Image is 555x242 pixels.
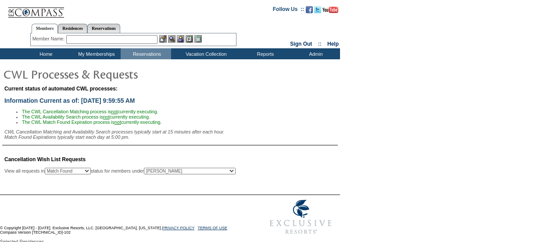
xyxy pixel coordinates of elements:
span: Cancellation Wish List Requests [4,156,86,163]
td: Vacation Collection [171,48,239,59]
a: Residences [58,24,87,33]
span: The CWL Cancellation Matching process is currently executing. [22,109,158,114]
img: Become our fan on Facebook [306,6,313,13]
div: CWL Cancellation Matching and Availability Search processes typically start at 15 minutes after e... [4,129,338,140]
td: Follow Us :: [273,5,304,16]
a: Follow us on Twitter [314,9,321,14]
img: View [168,35,175,43]
img: b_edit.gif [159,35,167,43]
div: Member Name: [32,35,66,43]
td: Reservations [121,48,171,59]
span: The CWL Match Found Expiration process is currently executing. [22,119,161,125]
span: Information Current as of: [DATE] 9:59:55 AM [4,97,135,104]
td: Reports [239,48,290,59]
img: Exclusive Resorts [261,195,340,239]
img: b_calculator.gif [194,35,202,43]
a: Members [32,24,58,33]
td: Admin [290,48,340,59]
a: Sign Out [290,41,312,47]
u: not [115,119,121,125]
div: View all requests in status for members under [4,168,236,174]
td: Home [20,48,70,59]
a: PRIVACY POLICY [162,226,194,230]
img: Subscribe to our YouTube Channel [322,7,338,13]
span: Current status of automated CWL processes: [4,86,118,92]
span: The CWL Availability Search process is currently executing. [22,114,150,119]
a: TERMS OF USE [198,226,228,230]
u: not [111,109,118,114]
img: Follow us on Twitter [314,6,321,13]
img: Impersonate [177,35,184,43]
td: My Memberships [70,48,121,59]
a: Reservations [87,24,120,33]
a: Subscribe to our YouTube Channel [322,9,338,14]
span: :: [318,41,322,47]
a: Help [327,41,339,47]
img: Reservations [186,35,193,43]
u: not [103,114,110,119]
a: Become our fan on Facebook [306,9,313,14]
